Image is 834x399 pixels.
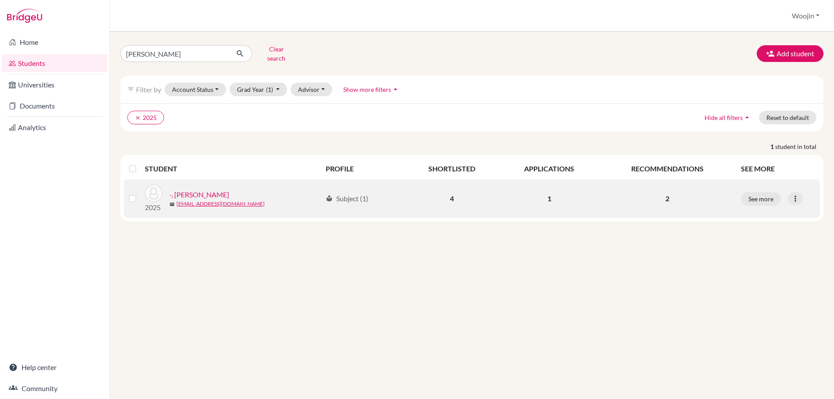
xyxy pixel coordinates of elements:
[343,86,391,93] span: Show more filters
[599,158,736,179] th: RECOMMENDATIONS
[230,83,288,96] button: Grad Year(1)
[2,76,108,94] a: Universities
[145,202,162,213] p: 2025
[500,158,599,179] th: APPLICATIONS
[120,45,229,62] input: Find student by name...
[326,193,368,204] div: Subject (1)
[736,158,820,179] th: SEE MORE
[169,202,175,207] span: mail
[127,111,164,124] button: clear2025
[176,200,265,208] a: [EMAIL_ADDRESS][DOMAIN_NAME]
[252,42,301,65] button: Clear search
[788,7,823,24] button: Woojin
[2,54,108,72] a: Students
[759,111,816,124] button: Reset to default
[705,114,743,121] span: Hide all filters
[136,85,161,94] span: Filter by
[135,115,141,121] i: clear
[500,179,599,218] td: 1
[127,86,134,93] i: filter_list
[2,380,108,397] a: Community
[145,185,162,202] img: -, Shalibeth Tiffany
[2,33,108,51] a: Home
[741,192,781,206] button: See more
[165,83,226,96] button: Account Status
[2,119,108,136] a: Analytics
[2,359,108,376] a: Help center
[266,86,273,93] span: (1)
[743,113,751,122] i: arrow_drop_up
[291,83,332,96] button: Advisor
[405,179,500,218] td: 4
[326,195,333,202] span: local_library
[2,97,108,115] a: Documents
[770,142,775,151] strong: 1
[169,189,229,200] a: -, [PERSON_NAME]
[7,9,42,23] img: Bridge-U
[757,45,823,62] button: Add student
[697,111,759,124] button: Hide all filtersarrow_drop_up
[775,142,823,151] span: student in total
[604,193,730,204] p: 2
[391,85,400,94] i: arrow_drop_up
[336,83,407,96] button: Show more filtersarrow_drop_up
[320,158,405,179] th: PROFILE
[405,158,500,179] th: SHORTLISTED
[145,158,320,179] th: STUDENT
